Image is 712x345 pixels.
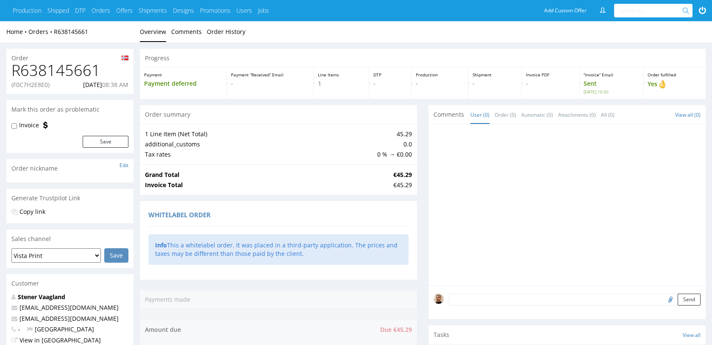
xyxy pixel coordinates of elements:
span: [GEOGRAPHIC_DATA] [27,325,94,333]
a: Offers [116,6,133,15]
p: Payment [144,72,222,78]
div: Generate Trustpilot Link [6,189,133,208]
span: - [11,325,20,333]
a: View all [683,331,701,339]
p: Line Items [318,72,364,78]
a: Order (0) [495,106,516,124]
a: Home [6,28,28,36]
a: All (0) [601,106,615,124]
a: Comments [171,21,202,42]
p: - [526,79,575,88]
h1: R638145661 [11,62,128,79]
label: Invoice [19,121,39,129]
a: Jobs [258,6,269,15]
a: Orders [92,6,110,15]
p: (F0C7H2E8E0) [11,81,50,89]
a: Designs [173,6,194,15]
div: Order summary [140,105,417,124]
p: - [473,79,517,88]
a: User (0) [470,106,489,124]
button: Send [678,294,701,306]
a: Users [236,6,252,15]
a: [EMAIL_ADDRESS][DOMAIN_NAME] [19,303,119,311]
a: Shipped [47,6,69,15]
img: regular_mini_magick20240628-108-74q3je.jpg [434,294,444,304]
a: Overview [140,21,166,42]
div: Order nickname [6,159,133,178]
a: Orders [28,28,54,36]
a: Automatic (0) [521,106,553,124]
div: €45.29 [393,181,412,189]
a: Edit [120,162,128,169]
img: no-f8dc302371c809ebda3e9183c606264601f8dd851d2b1878fd25f0f6abe2988c.png [122,56,128,60]
input: Save [104,248,128,263]
p: Payment deferred [144,79,222,88]
div: This a whitelabel order. It was placed in a third-party application. The prices and taxes may be ... [148,234,409,264]
div: Sales channel [6,230,133,248]
p: Order fulfilled [648,72,701,78]
p: 1 [318,79,364,88]
span: 08:38 AM [102,81,128,89]
p: “Invoice” Email [584,72,639,78]
a: View in [GEOGRAPHIC_DATA] [19,336,101,344]
td: Tax rates [145,149,375,160]
img: icon-invoice-flag.svg [41,121,50,129]
strong: Info [155,241,167,249]
div: Customer [6,274,133,293]
a: DTP [75,6,86,15]
a: Add Custom Offer [540,4,591,17]
a: [EMAIL_ADDRESS][DOMAIN_NAME] [19,314,119,323]
p: [DATE] [83,81,128,89]
p: - [416,79,463,88]
td: 45.29 [375,129,412,139]
p: Sent [584,79,639,95]
a: Copy link [19,208,45,216]
a: Production [13,6,42,15]
span: Tasks [434,331,449,339]
strong: €45.29 [393,171,412,179]
button: Save [83,136,128,148]
p: DTP [373,72,407,78]
strong: Invoice Total [145,181,183,189]
a: Shipments [139,6,167,15]
a: Promotions [200,6,231,15]
input: Search for... [619,4,684,17]
p: Yes [648,79,701,89]
p: Payment “Received” Email [231,72,309,78]
strong: Grand Total [145,171,179,179]
td: 0 % → €0.00 [375,149,412,160]
a: R638145661 [54,28,88,36]
p: Shipment [473,72,517,78]
span: Comments [434,110,464,119]
span: [DATE] 16:30 [584,89,639,95]
td: 0.0 [375,139,412,149]
p: Production [416,72,463,78]
a: Stener Vaagland [18,293,65,301]
td: additional_customs [145,139,375,149]
a: Order History [207,21,245,42]
div: Mark this order as problematic [6,100,133,119]
p: - [231,79,309,88]
td: 1 Line Item (Net Total) [145,129,375,139]
p: Invoice PDF [526,72,575,78]
p: - [373,79,407,88]
div: Order [6,49,133,62]
span: Whitelabel order [148,210,211,219]
a: View all (0) [675,111,701,118]
a: Attachments (0) [558,106,596,124]
div: Progress [140,49,706,67]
